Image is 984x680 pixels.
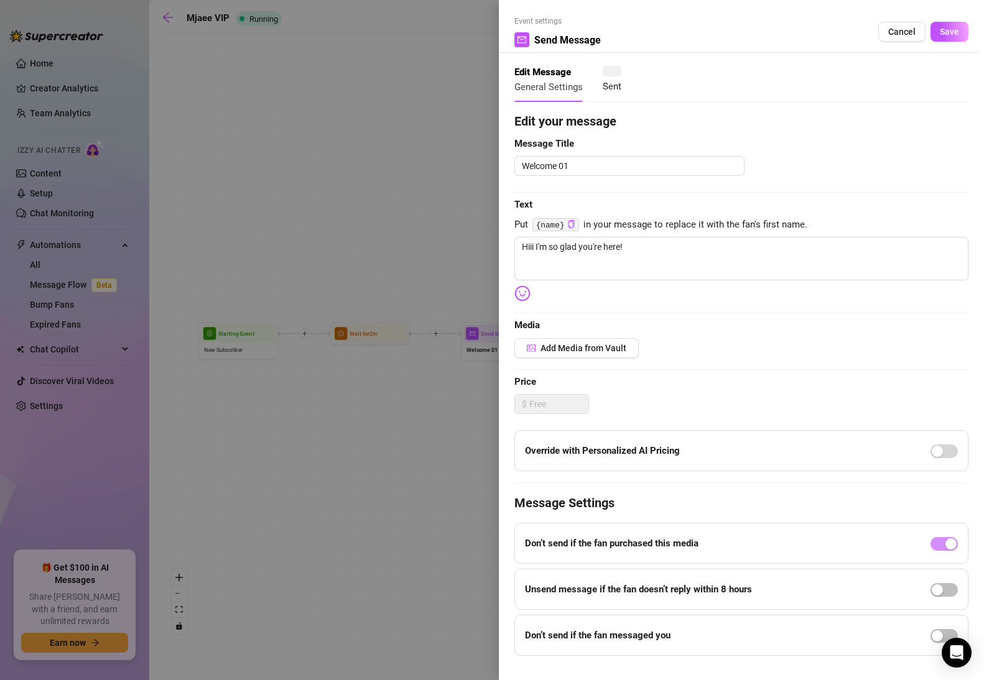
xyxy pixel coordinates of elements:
[603,81,621,92] span: Sent
[514,237,968,280] textarea: Hiii I'm so glad you're here!
[931,22,968,42] button: Save
[525,445,680,456] strong: Override with Personalized AI Pricing
[525,630,671,641] strong: Don’t send if the fan messaged you
[518,35,526,44] span: mail
[514,81,583,93] span: General Settings
[888,27,916,37] span: Cancel
[514,494,968,512] h4: Message Settings
[940,27,959,37] span: Save
[514,138,574,149] strong: Message Title
[514,114,616,129] strong: Edit your message
[567,220,575,229] button: Click to Copy
[514,338,639,358] button: Add Media from Vault
[532,218,579,231] code: {name}
[514,156,745,175] textarea: Welcome 01
[525,538,699,549] strong: Don’t send if the fan purchased this media
[514,285,531,301] img: svg%3e
[514,16,601,27] span: Event settings
[527,344,536,352] span: picture
[514,199,532,210] strong: Text
[514,376,536,387] strong: Price
[942,638,972,668] div: Open Intercom Messenger
[878,22,926,42] button: Cancel
[514,67,571,78] strong: Edit Message
[525,584,752,595] strong: Unsend message if the fan doesn’t reply within 8 hours
[567,220,575,228] span: copy
[514,218,968,232] span: Put in your message to replace it with the fan's first name.
[529,395,588,413] input: Free
[541,343,626,353] span: Add Media from Vault
[514,319,540,331] strong: Media
[534,32,601,48] span: Send Message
